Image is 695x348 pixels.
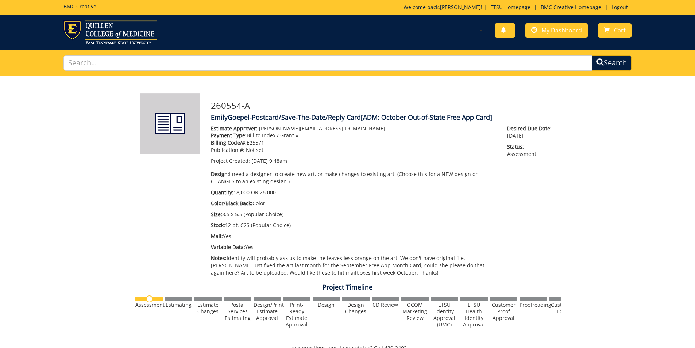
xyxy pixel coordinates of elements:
[507,125,555,139] p: [DATE]
[525,23,588,38] a: My Dashboard
[211,244,497,251] p: Yes
[541,26,582,34] span: My Dashboard
[211,114,556,121] h4: EmilyGoepel-Postcard/Save-The-Date/Reply Card
[598,23,632,38] a: Cart
[520,302,547,308] div: Proofreading
[549,302,576,315] div: Customer Edits
[211,200,252,207] span: Color/Black Back:
[372,302,399,308] div: CD Review
[283,302,310,328] div: Print-Ready Estimate Approval
[211,132,247,139] span: Payment Type:
[211,132,497,139] p: Bill to Index / Grant #
[211,157,250,164] span: Project Created:
[614,26,626,34] span: Cart
[487,4,534,11] a: ETSU Homepage
[135,302,163,308] div: Assessment
[211,146,244,153] span: Publication #:
[134,284,561,291] h4: Project Timeline
[211,125,497,132] p: [PERSON_NAME][EMAIL_ADDRESS][DOMAIN_NAME]
[490,302,517,321] div: Customer Proof Approval
[211,255,497,276] p: Identity will probably ask us to make the leaves less orange on the art. We don't have original f...
[342,302,370,315] div: Design Changes
[211,233,497,240] p: Yes
[537,4,605,11] a: BMC Creative Homepage
[211,200,497,207] p: Color
[211,244,245,251] span: Variable Data:
[211,255,227,261] span: Notes:
[211,171,497,185] p: I need a designer to create new art, or make changes to existing art. (Choose this for a NEW desi...
[211,222,225,229] span: Stock:
[507,125,555,132] span: Desired Due Date:
[507,143,555,150] span: Status:
[460,302,488,328] div: ETSU Health Identity Approval
[211,233,223,240] span: Mail:
[211,101,556,110] h3: 260554-A
[211,139,497,146] p: E25571
[165,302,192,308] div: Estimating
[194,302,222,315] div: Estimate Changes
[146,295,153,302] img: no
[431,302,458,328] div: ETSU Identity Approval (UMC)
[254,302,281,321] div: Design/Print Estimate Approval
[592,55,632,71] button: Search
[63,55,592,71] input: Search...
[507,143,555,158] p: Assessment
[440,4,481,11] a: [PERSON_NAME]
[224,302,251,321] div: Postal Services Estimating
[404,4,632,11] p: Welcome back, ! | | |
[251,157,287,164] span: [DATE] 9:48am
[211,189,233,196] span: Quantity:
[211,222,497,229] p: 12 pt. C2S (Popular Choice)
[211,125,258,132] span: Estimate Approver:
[246,146,263,153] span: Not set
[211,171,229,177] span: Design:
[211,189,497,196] p: 18,000 OR 26,000
[361,113,492,122] span: [ADM: October Out-of-State Free App Card]
[211,139,247,146] span: Billing Code/#:
[608,4,632,11] a: Logout
[63,20,157,44] img: ETSU logo
[211,211,497,218] p: 8.5 x 5.5 (Popular Choice)
[211,211,222,218] span: Size:
[313,302,340,308] div: Design
[140,93,200,154] img: Product featured image
[63,4,96,9] h5: BMC Creative
[401,302,429,321] div: QCOM Marketing Review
